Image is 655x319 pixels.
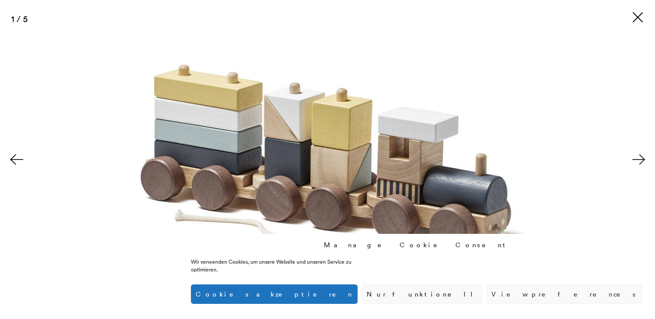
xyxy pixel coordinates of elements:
button: Cookies akzeptieren [191,284,358,304]
div: 1 / 5 [7,14,32,24]
div: Manage Cookie Consent [324,240,509,249]
button: Next (arrow right) [625,138,655,181]
button: Nur funktionell [362,284,482,304]
div: Wir verwenden Cookies, um unsere Website und unseren Service zu optimieren. [191,258,379,274]
button: Close (Esc) [631,10,645,24]
button: View preferences [487,284,642,304]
